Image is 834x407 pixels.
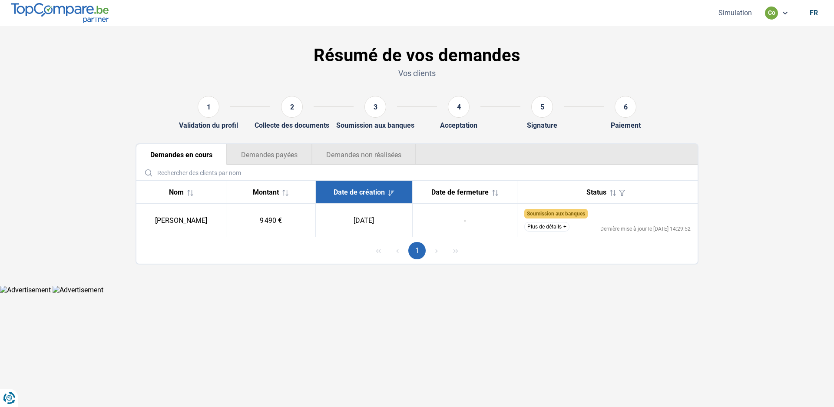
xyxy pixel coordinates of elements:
div: 1 [198,96,219,118]
span: Date de fermeture [431,188,489,196]
span: Soumission aux banques [527,211,585,217]
button: Next Page [428,242,445,259]
div: 4 [448,96,470,118]
button: Demandes non réalisées [312,144,416,165]
td: - [412,204,517,237]
div: 3 [364,96,386,118]
div: Signature [527,121,557,129]
button: Last Page [447,242,464,259]
div: co [765,7,778,20]
div: Collecte des documents [255,121,329,129]
div: fr [810,9,818,17]
span: Montant [253,188,279,196]
td: 9 490 € [226,204,315,237]
h1: Résumé de vos demandes [136,45,698,66]
div: Soumission aux banques [336,121,414,129]
button: Previous Page [389,242,406,259]
td: [PERSON_NAME] [136,204,226,237]
button: First Page [370,242,387,259]
img: Advertisement [53,286,103,294]
button: Page 1 [408,242,426,259]
td: [DATE] [315,204,412,237]
img: TopCompare.be [11,3,109,23]
div: 6 [615,96,636,118]
div: Acceptation [440,121,477,129]
button: Plus de détails [524,222,569,232]
div: Paiement [611,121,641,129]
div: Dernière mise à jour le [DATE] 14:29:52 [600,226,691,232]
button: Demandes payées [227,144,312,165]
div: 2 [281,96,303,118]
p: Vos clients [136,68,698,79]
span: Date de création [334,188,385,196]
button: Simulation [716,8,755,17]
span: Status [586,188,606,196]
div: Validation du profil [179,121,238,129]
input: Rechercher des clients par nom [140,165,694,180]
button: Demandes en cours [136,144,227,165]
div: 5 [531,96,553,118]
span: Nom [169,188,184,196]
